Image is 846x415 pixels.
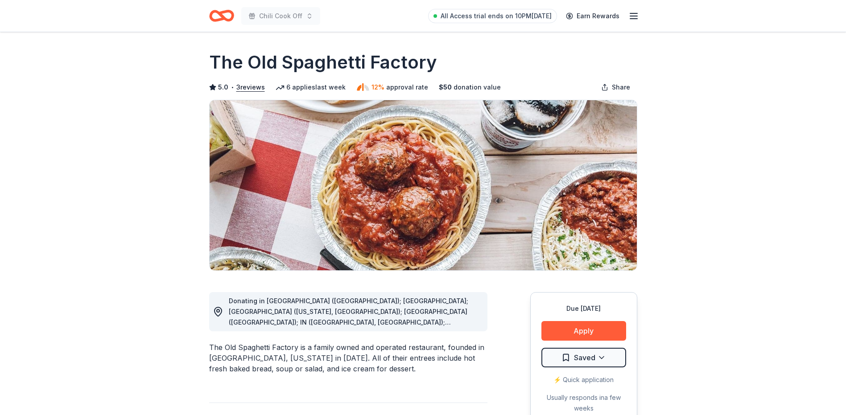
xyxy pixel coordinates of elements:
div: ⚡️ Quick application [541,374,626,385]
img: Image for The Old Spaghetti Factory [210,100,637,270]
button: Share [594,78,637,96]
a: Home [209,5,234,26]
div: 6 applies last week [276,82,346,93]
span: $ 50 [439,82,452,93]
span: approval rate [386,82,428,93]
button: Saved [541,348,626,367]
div: Usually responds in a few weeks [541,392,626,414]
button: Chili Cook Off [241,7,320,25]
a: All Access trial ends on 10PM[DATE] [428,9,557,23]
span: 12% [371,82,384,93]
span: All Access trial ends on 10PM[DATE] [441,11,552,21]
span: Share [612,82,630,93]
div: The Old Spaghetti Factory is a family owned and operated restaurant, founded in [GEOGRAPHIC_DATA]... [209,342,487,374]
span: Saved [574,352,595,363]
button: Apply [541,321,626,341]
span: Chili Cook Off [259,11,302,21]
button: 3reviews [236,82,265,93]
span: donation value [454,82,501,93]
span: 5.0 [218,82,228,93]
a: Earn Rewards [561,8,625,24]
h1: The Old Spaghetti Factory [209,50,437,75]
div: Due [DATE] [541,303,626,314]
span: • [231,84,234,91]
